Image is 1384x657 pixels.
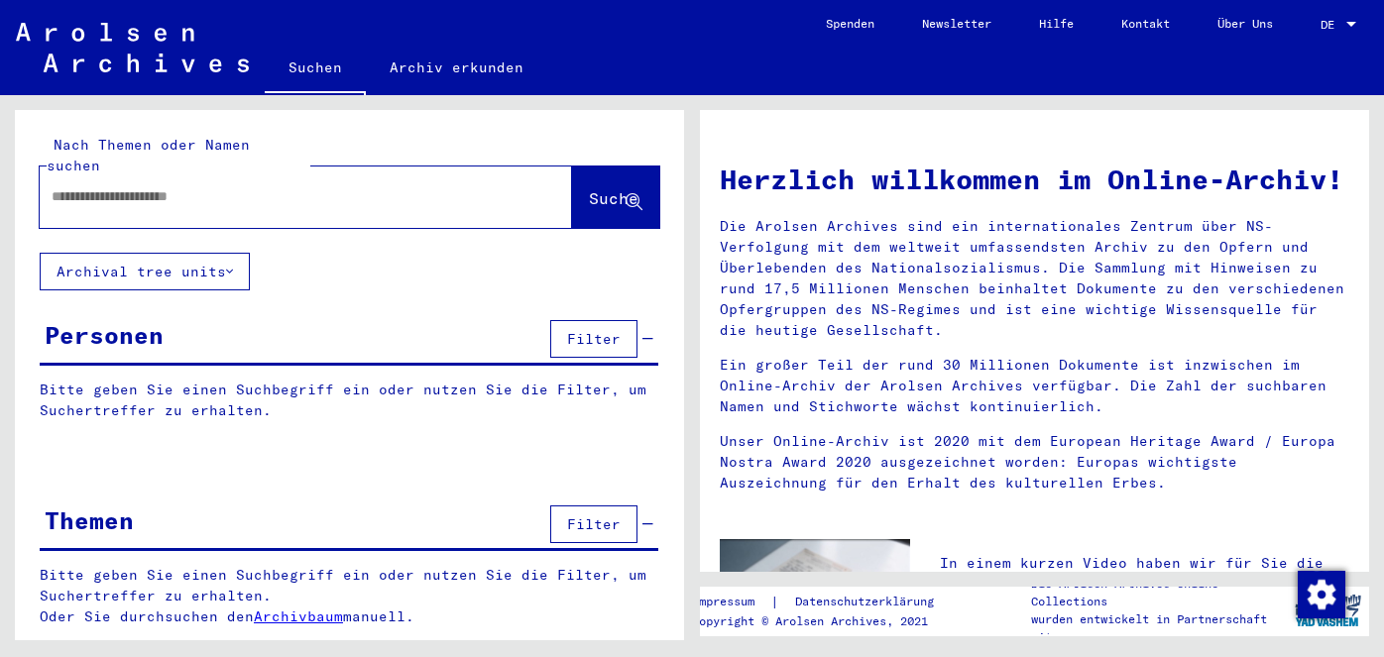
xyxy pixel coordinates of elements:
div: Personen [45,317,164,353]
button: Filter [550,320,637,358]
a: Suchen [265,44,366,95]
p: Bitte geben Sie einen Suchbegriff ein oder nutzen Sie die Filter, um Suchertreffer zu erhalten. [40,380,658,421]
div: Themen [45,502,134,538]
img: Zustimmung ändern [1298,571,1345,618]
p: Bitte geben Sie einen Suchbegriff ein oder nutzen Sie die Filter, um Suchertreffer zu erhalten. O... [40,565,659,627]
img: yv_logo.png [1291,586,1365,635]
h1: Herzlich willkommen im Online-Archiv! [720,159,1349,200]
p: Copyright © Arolsen Archives, 2021 [692,612,958,630]
img: Arolsen_neg.svg [16,23,249,72]
div: Zustimmung ändern [1297,570,1344,617]
p: Die Arolsen Archives Online-Collections [1031,575,1286,610]
span: Suche [589,188,638,208]
span: Filter [567,515,621,533]
p: Ein großer Teil der rund 30 Millionen Dokumente ist inzwischen im Online-Archiv der Arolsen Archi... [720,355,1349,417]
div: | [692,592,958,612]
a: Archiv erkunden [366,44,547,91]
p: wurden entwickelt in Partnerschaft mit [1031,610,1286,646]
span: DE [1321,18,1342,32]
a: Archivbaum [254,607,343,625]
a: Datenschutzerklärung [779,592,958,612]
span: Filter [567,330,621,348]
p: Unser Online-Archiv ist 2020 mit dem European Heritage Award / Europa Nostra Award 2020 ausgezeic... [720,431,1349,493]
button: Archival tree units [40,253,250,290]
p: Die Arolsen Archives sind ein internationales Zentrum über NS-Verfolgung mit dem weltweit umfasse... [720,216,1349,341]
button: Suche [572,166,659,228]
p: In einem kurzen Video haben wir für Sie die wichtigsten Tipps für die Suche im Online-Archiv zusa... [940,553,1349,615]
img: video.jpg [720,539,910,642]
mat-label: Nach Themen oder Namen suchen [47,136,250,174]
a: Impressum [692,592,770,612]
button: Filter [550,505,637,543]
